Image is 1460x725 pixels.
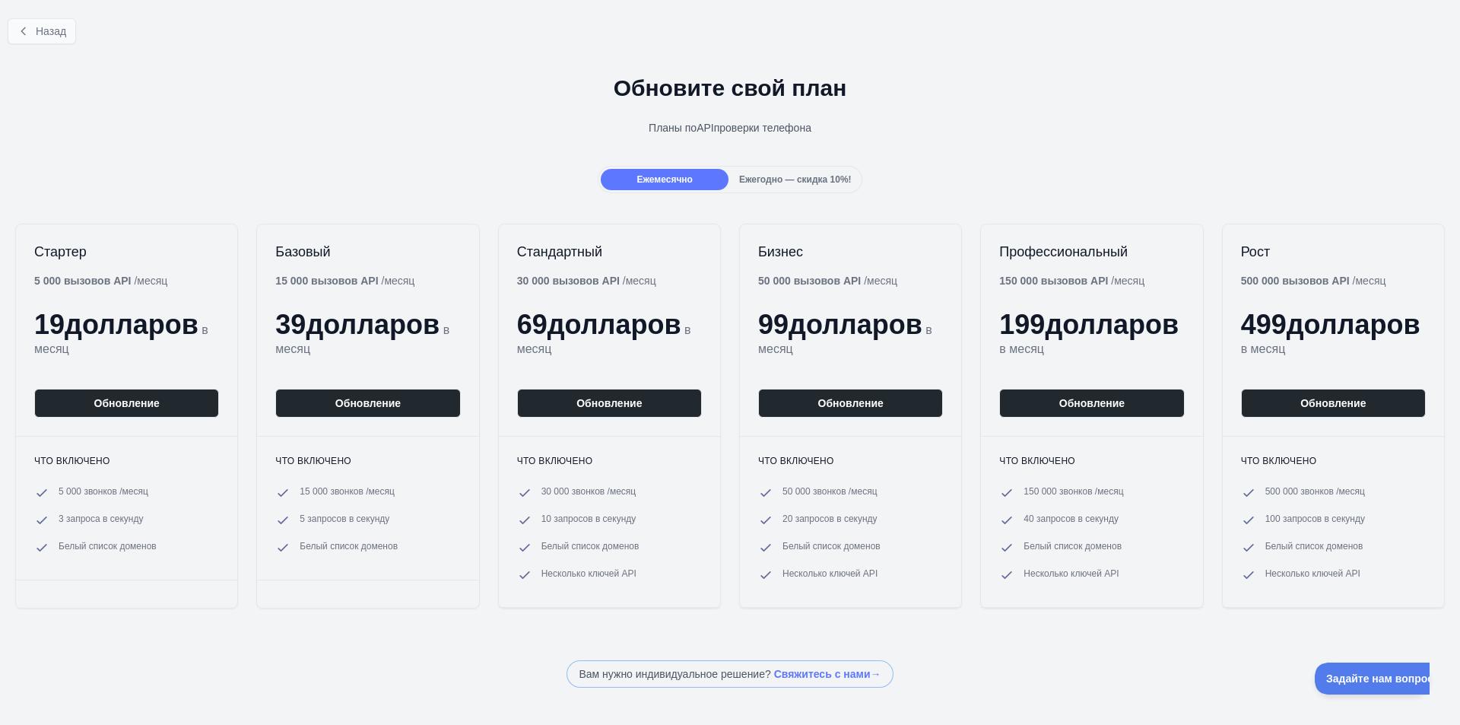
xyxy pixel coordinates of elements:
[999,342,1044,355] font: в месяц
[789,309,922,340] font: долларов
[547,309,681,340] font: долларов
[1045,309,1179,340] font: долларов
[11,10,119,22] font: Задайте нам вопрос
[758,309,789,340] font: 99
[1315,663,1430,695] iframe: Переключить поддержку клиентов
[999,309,1045,340] font: 199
